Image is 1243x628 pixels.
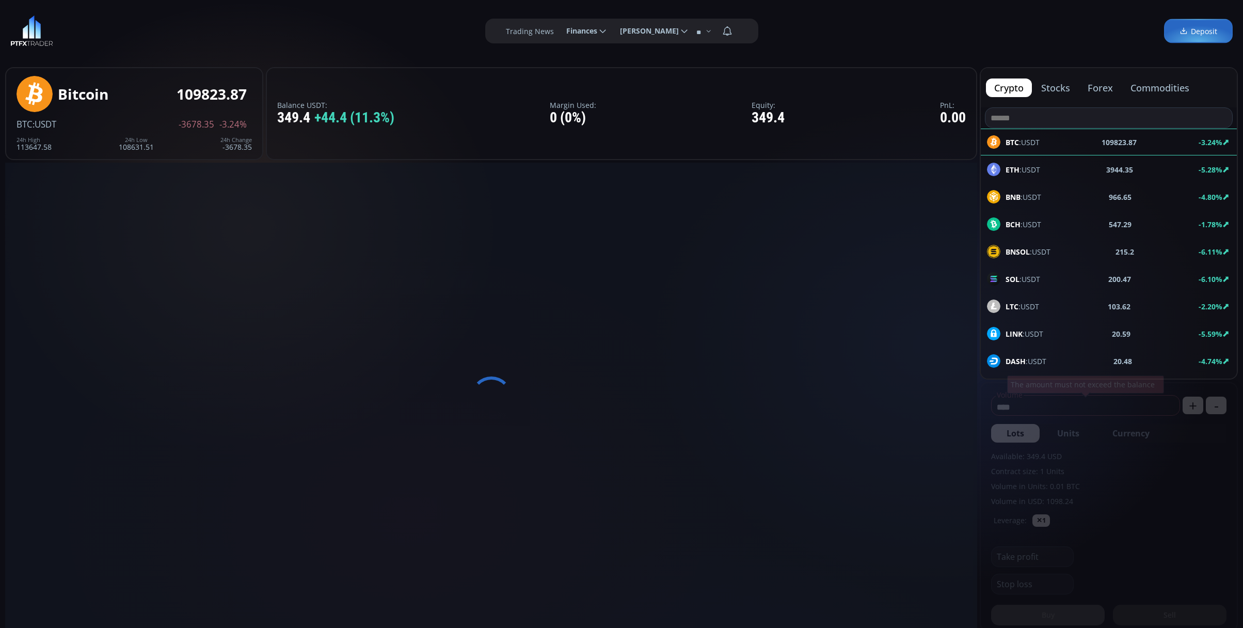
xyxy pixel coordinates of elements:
[1006,219,1021,229] b: BCH
[1199,165,1222,175] b: -5.28%
[10,15,53,46] img: LOGO
[1033,78,1078,97] button: stocks
[940,110,966,126] div: 0.00
[559,21,597,41] span: Finances
[1006,192,1041,202] span: :USDT
[1006,164,1040,175] span: :USDT
[1006,246,1050,257] span: :USDT
[550,101,596,109] label: Margin Used:
[119,137,154,143] div: 24h Low
[1199,329,1222,339] b: -5.59%
[1199,219,1222,229] b: -1.78%
[1006,274,1040,285] span: :USDT
[1006,328,1043,339] span: :USDT
[752,101,785,109] label: Equity:
[550,110,596,126] div: 0 (0%)
[219,120,247,129] span: -3.24%
[17,137,52,143] div: 24h High
[1006,301,1039,312] span: :USDT
[17,137,52,151] div: 113647.58
[1006,219,1041,230] span: :USDT
[1164,19,1233,43] a: Deposit
[179,120,214,129] span: -3678.35
[277,101,394,109] label: Balance USDT:
[940,101,966,109] label: PnL:
[1006,192,1021,202] b: BNB
[1109,192,1132,202] b: 966.65
[1079,78,1121,97] button: forex
[58,86,108,102] div: Bitcoin
[1108,301,1130,312] b: 103.62
[1180,26,1217,37] span: Deposit
[1115,246,1134,257] b: 215.2
[1006,165,1019,175] b: ETH
[220,137,252,143] div: 24h Change
[1108,274,1131,285] b: 200.47
[1112,328,1130,339] b: 20.59
[1106,164,1133,175] b: 3944.35
[1199,192,1222,202] b: -4.80%
[1109,219,1132,230] b: 547.29
[1199,247,1222,257] b: -6.11%
[1006,274,1019,284] b: SOL
[1006,247,1030,257] b: BNSOL
[1199,274,1222,284] b: -6.10%
[1006,356,1046,367] span: :USDT
[1006,356,1026,366] b: DASH
[1006,329,1023,339] b: LINK
[1122,78,1198,97] button: commodities
[1199,302,1222,311] b: -2.20%
[277,110,394,126] div: 349.4
[17,118,33,130] span: BTC
[986,78,1032,97] button: crypto
[1006,302,1018,311] b: LTC
[220,137,252,151] div: -3678.35
[613,21,679,41] span: [PERSON_NAME]
[506,26,554,37] label: Trading News
[752,110,785,126] div: 349.4
[1113,356,1132,367] b: 20.48
[314,110,394,126] span: +44.4 (11.3%)
[119,137,154,151] div: 108631.51
[33,118,56,130] span: :USDT
[1199,356,1222,366] b: -4.74%
[177,86,247,102] div: 109823.87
